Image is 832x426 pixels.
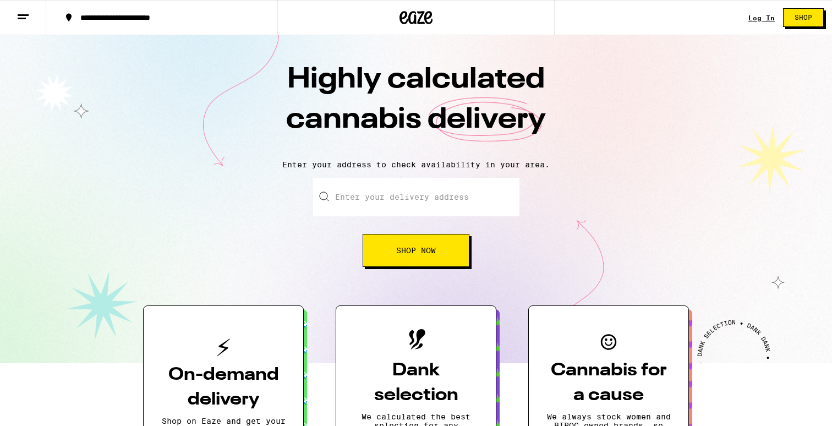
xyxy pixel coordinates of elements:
span: Shop [795,14,812,21]
h1: Highly calculated cannabis delivery [223,60,609,151]
button: Shop Now [363,234,469,267]
span: Shop Now [396,247,436,254]
p: Enter your address to check availability in your area. [11,160,821,169]
h3: On-demand delivery [161,363,286,412]
h3: Cannabis for a cause [546,358,671,408]
a: Shop [775,8,832,27]
input: Enter your delivery address [313,178,519,216]
a: Log In [748,14,775,21]
button: Shop [783,8,824,27]
h3: Dank selection [354,358,478,408]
